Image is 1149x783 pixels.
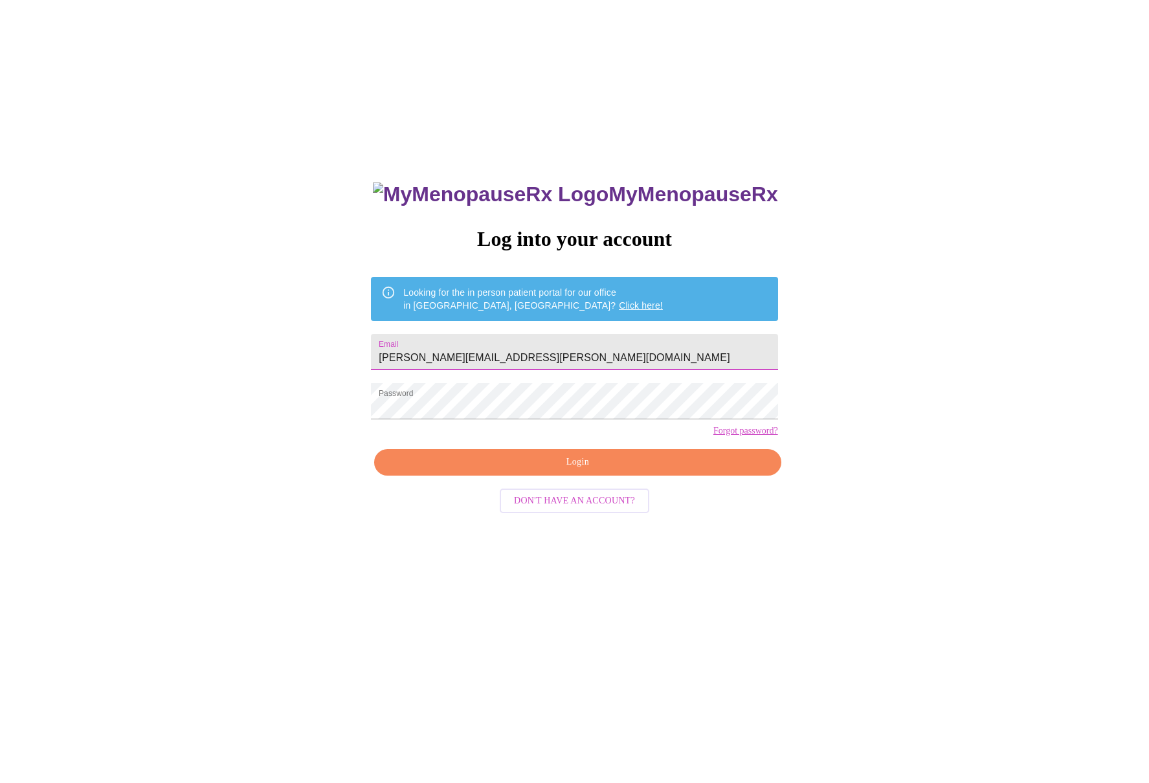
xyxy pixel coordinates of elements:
[403,281,663,317] div: Looking for the in person patient portal for our office in [GEOGRAPHIC_DATA], [GEOGRAPHIC_DATA]?
[496,494,653,505] a: Don't have an account?
[373,182,778,206] h3: MyMenopauseRx
[373,182,608,206] img: MyMenopauseRx Logo
[371,227,777,251] h3: Log into your account
[500,489,649,514] button: Don't have an account?
[374,449,781,476] button: Login
[619,300,663,311] a: Click here!
[389,454,766,470] span: Login
[514,493,635,509] span: Don't have an account?
[713,426,778,436] a: Forgot password?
